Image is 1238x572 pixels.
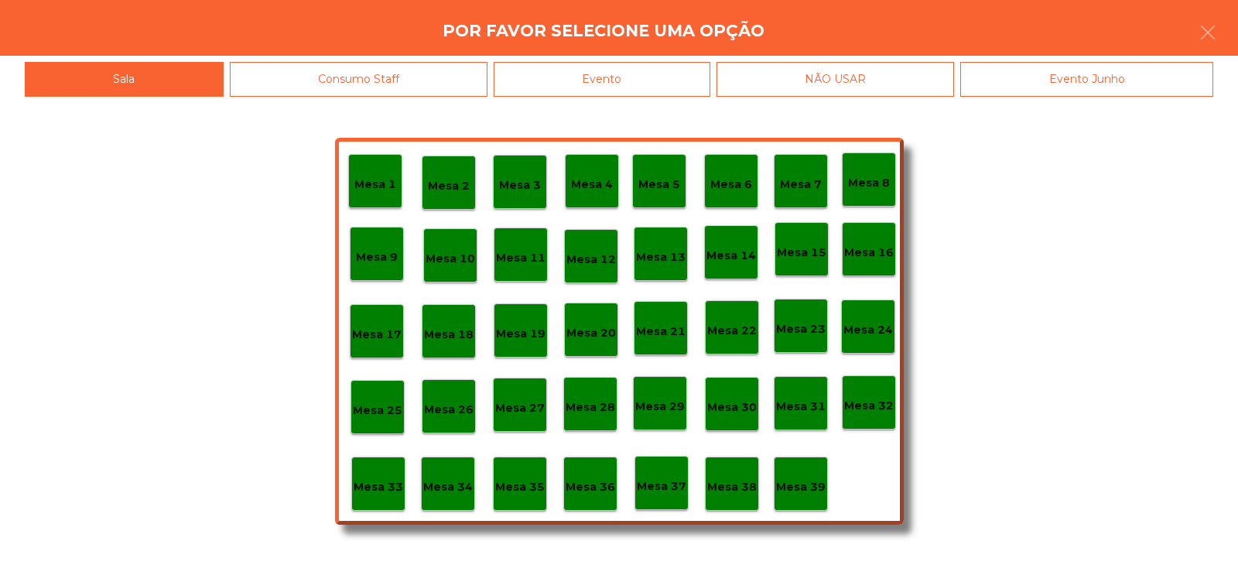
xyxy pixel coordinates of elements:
div: Evento Junho [960,62,1213,97]
p: Mesa 20 [566,324,616,342]
p: Mesa 25 [353,402,402,420]
p: Mesa 3 [499,176,541,194]
p: Mesa 28 [566,399,615,416]
h4: Por favor selecione uma opção [443,19,764,43]
div: Consumo Staff [230,62,488,97]
p: Mesa 22 [707,322,757,340]
p: Mesa 34 [423,478,473,496]
p: Mesa 24 [843,321,893,339]
p: Mesa 4 [571,176,613,194]
p: Mesa 12 [566,251,616,269]
p: Mesa 11 [496,249,545,267]
p: Mesa 30 [707,399,757,416]
p: Mesa 13 [636,248,686,266]
p: Mesa 37 [637,478,686,495]
p: Mesa 18 [424,326,474,344]
p: Mesa 23 [776,320,826,338]
p: Mesa 21 [636,323,686,341]
p: Mesa 7 [780,176,822,194]
p: Mesa 1 [354,176,396,194]
p: Mesa 19 [496,325,545,343]
p: Mesa 36 [566,478,615,496]
p: Mesa 5 [638,176,680,194]
p: Mesa 33 [354,478,403,496]
p: Mesa 2 [428,177,470,195]
p: Mesa 26 [424,401,474,419]
p: Mesa 8 [848,174,890,192]
p: Mesa 35 [495,478,545,496]
p: Mesa 10 [426,250,475,268]
p: Mesa 14 [706,247,756,265]
p: Mesa 6 [710,176,752,194]
p: Mesa 31 [776,398,826,416]
p: Mesa 16 [844,244,894,262]
div: Sala [25,62,224,97]
p: Mesa 17 [352,326,402,344]
p: Mesa 15 [777,244,826,262]
p: Mesa 38 [707,478,757,496]
p: Mesa 27 [495,399,545,417]
div: NÃO USAR [716,62,955,97]
div: Evento [494,62,710,97]
p: Mesa 29 [635,398,685,416]
p: Mesa 9 [356,248,398,266]
p: Mesa 32 [844,397,894,415]
p: Mesa 39 [776,478,826,496]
